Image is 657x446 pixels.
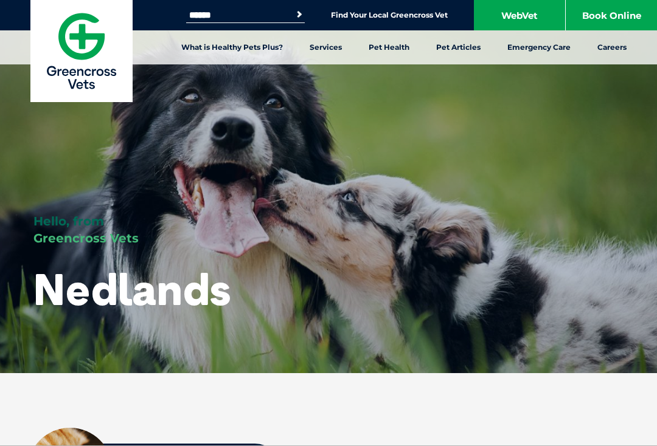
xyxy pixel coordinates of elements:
[331,10,448,20] a: Find Your Local Greencross Vet
[168,30,296,64] a: What is Healthy Pets Plus?
[296,30,355,64] a: Services
[423,30,494,64] a: Pet Articles
[494,30,584,64] a: Emergency Care
[33,265,231,313] h1: Nedlands
[33,214,104,228] span: Hello, from
[355,30,423,64] a: Pet Health
[293,9,305,21] button: Search
[584,30,640,64] a: Careers
[33,231,139,245] span: Greencross Vets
